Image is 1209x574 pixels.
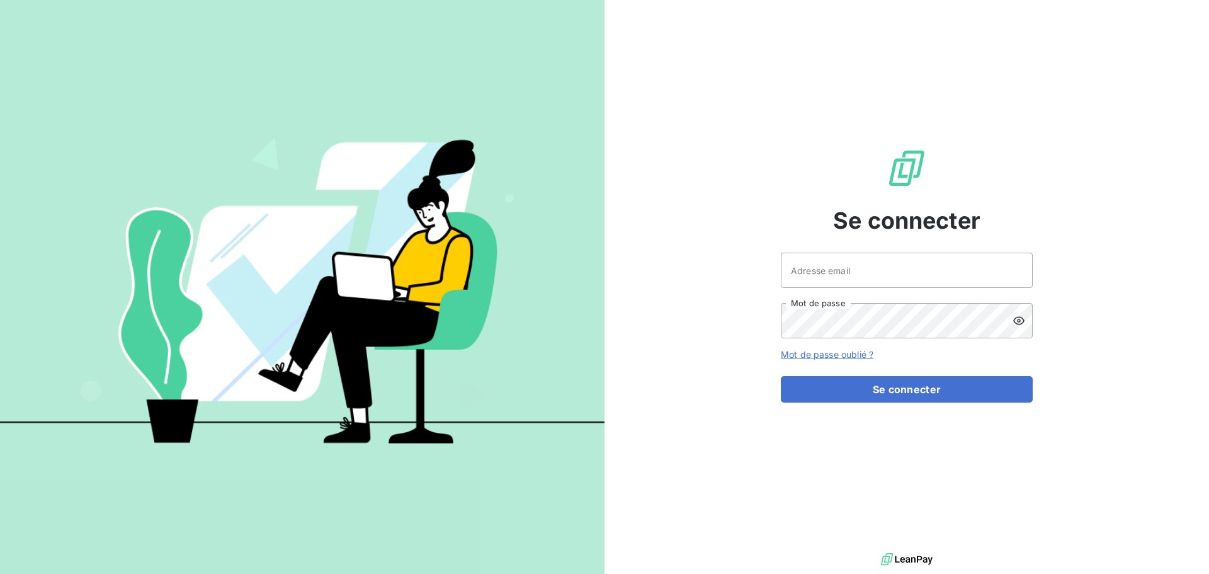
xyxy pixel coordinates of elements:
input: placeholder [781,253,1033,288]
img: Logo LeanPay [887,148,927,188]
img: logo [881,550,933,569]
button: Se connecter [781,376,1033,403]
span: Se connecter [833,204,980,238]
a: Mot de passe oublié ? [781,349,873,360]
